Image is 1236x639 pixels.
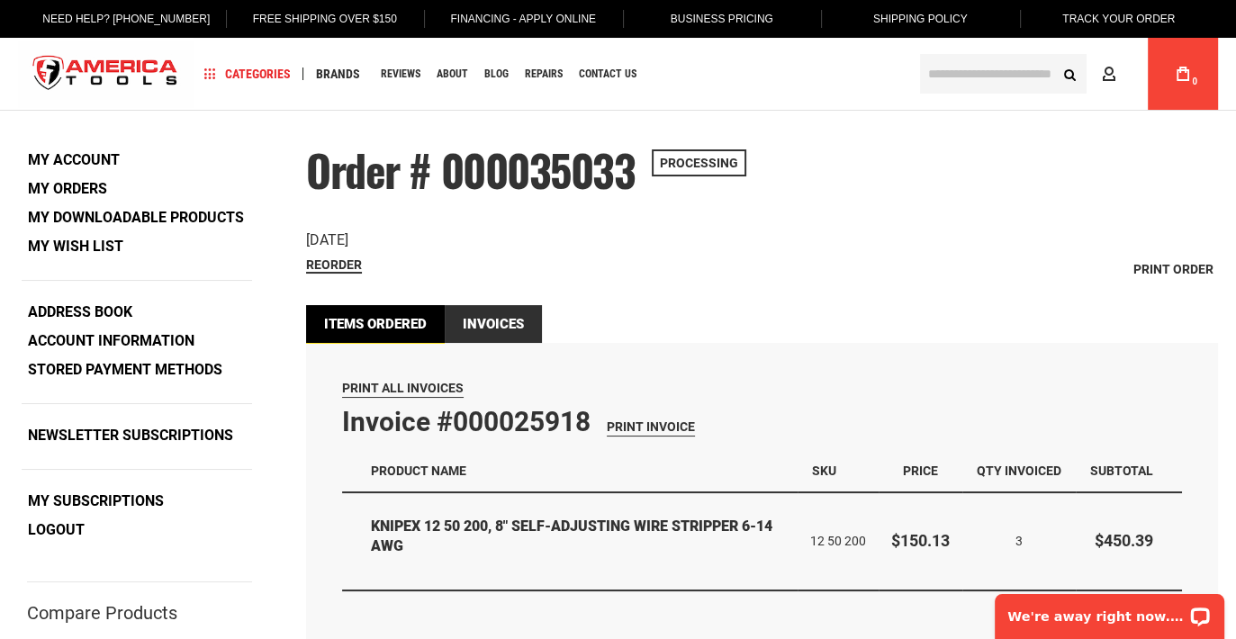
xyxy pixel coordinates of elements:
[342,379,464,398] a: Print All Invoices
[316,67,360,80] span: Brands
[22,517,91,544] a: Logout
[308,62,368,86] a: Brands
[204,67,291,80] span: Categories
[342,450,798,492] th: Product Name
[1076,450,1182,492] th: Subtotal
[437,68,468,79] span: About
[22,488,170,515] a: My Subscriptions
[445,305,542,343] strong: Invoices
[22,328,201,355] a: Account Information
[18,40,193,108] img: America Tools
[891,531,950,550] span: $150.13
[1095,531,1153,550] span: $450.39
[476,62,517,86] a: Blog
[306,138,636,202] span: Order # 000035033
[373,62,429,86] a: Reviews
[652,149,746,176] span: Processing
[1015,534,1023,548] span: 3
[18,40,193,108] a: store logo
[517,62,571,86] a: Repairs
[962,450,1076,492] th: Qty Invoiced
[607,418,695,436] a: Print Invoice
[28,180,107,197] strong: My Orders
[22,299,139,326] a: Address Book
[429,62,476,86] a: About
[579,68,636,79] span: Contact Us
[306,257,362,272] span: Reorder
[22,233,130,260] a: My Wish List
[983,582,1236,639] iframe: LiveChat chat widget
[571,62,645,86] a: Contact Us
[1133,262,1213,276] span: Print Order
[342,381,464,395] span: Print All Invoices
[484,68,509,79] span: Blog
[22,147,126,174] a: My Account
[22,204,250,231] a: My Downloadable Products
[371,517,785,558] strong: KNIPEX 12 50 200, 8" SELF-ADJUSTING WIRE STRIPPER 6-14 AWG
[342,590,1076,634] th: Subtotal
[879,450,962,492] th: Price
[27,605,177,621] strong: Compare Products
[873,13,968,25] span: Shipping Policy
[1052,57,1087,91] button: Search
[381,68,420,79] span: Reviews
[798,493,879,591] td: 12 50 200
[607,419,695,434] span: Print Invoice
[1129,256,1218,283] a: Print Order
[22,422,239,449] a: Newsletter Subscriptions
[22,356,229,383] a: Stored Payment Methods
[342,406,591,437] strong: Invoice #000025918
[798,450,879,492] th: SKU
[306,305,445,343] a: Items Ordered
[1166,38,1200,110] a: 0
[196,62,299,86] a: Categories
[306,231,348,248] span: [DATE]
[525,68,563,79] span: Repairs
[22,175,113,202] a: My Orders
[1192,76,1197,86] span: 0
[306,257,362,274] a: Reorder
